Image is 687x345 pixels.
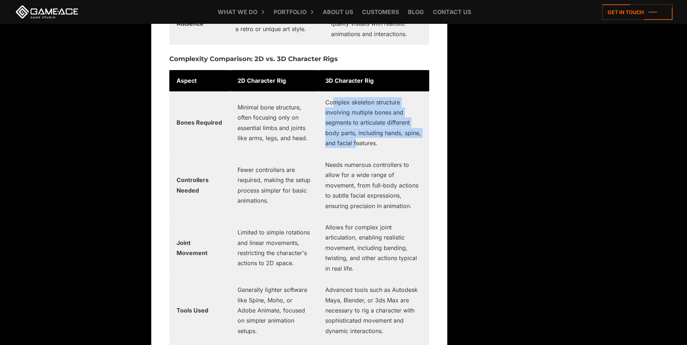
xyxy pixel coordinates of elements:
strong: Tools Used [177,307,208,314]
td: Fewer controllers are required, making the setup process simpler for basic animations. [230,154,318,216]
td: Complex skeleton structure involving multiple bones and segments to articulate different body par... [318,91,429,154]
td: Minimal bone structure, often focusing only on essential limbs and joints like arms, legs, and head. [230,91,318,154]
td: Generally lighter software like Spine, Moho, or Adobe Animate, focused on simpler animation setups. [230,279,318,342]
td: Advanced tools such as Autodesk Maya, Blender, or 3ds Max are necessary to rig a character with s... [318,279,429,342]
h3: Complexity Comparison: 2D vs. 3D Character Rigs [169,56,429,63]
strong: Bones Required [177,119,222,126]
a: Get in touch [602,4,673,20]
td: Limited to simple rotations and linear movements, restricting the character's actions to 2D space. [230,216,318,279]
td: Needs numerous controllers to allow for a wide range of movement, from full-body actions to subtl... [318,154,429,216]
strong: Joint Movement [177,239,208,256]
strong: 2D Character Rig [238,77,286,84]
strong: 3D Character Rig [325,77,374,84]
td: Allows for complex joint articulation, enabling realistic movement, including bending, twisting, ... [318,216,429,279]
strong: Aspect [177,77,197,84]
strong: Controllers Needed [177,176,209,194]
